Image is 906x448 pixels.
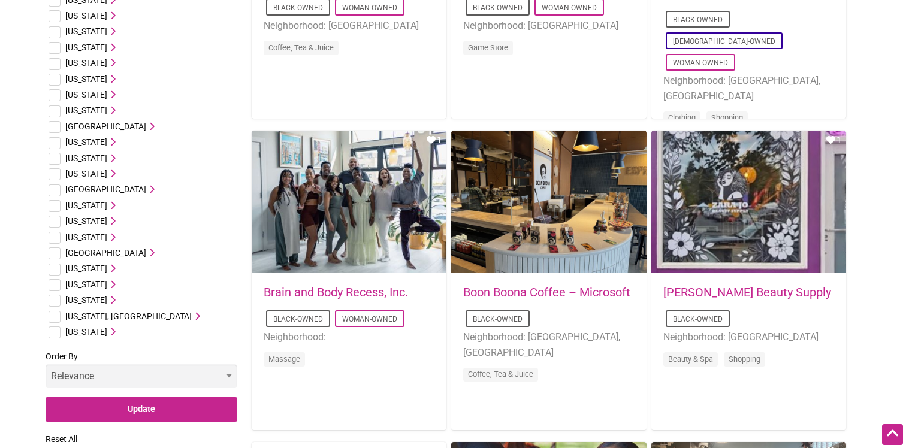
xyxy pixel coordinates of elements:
span: [GEOGRAPHIC_DATA] [65,122,146,131]
span: [US_STATE] [65,264,107,273]
span: [US_STATE] [65,216,107,226]
a: Beauty & Spa [668,355,713,364]
a: Shopping [729,355,760,364]
span: [US_STATE] [65,105,107,115]
span: [US_STATE] [65,26,107,36]
span: [US_STATE] [65,43,107,52]
span: [GEOGRAPHIC_DATA] [65,184,146,194]
a: Woman-Owned [542,4,597,12]
span: [US_STATE] [65,74,107,84]
span: [US_STATE] [65,137,107,147]
label: Order By [46,349,237,397]
span: [US_STATE] [65,295,107,305]
span: [US_STATE] [65,11,107,20]
a: Coffee, Tea & Juice [468,370,533,379]
a: Clothing [668,113,696,122]
a: Black-Owned [473,315,523,323]
a: Coffee, Tea & Juice [268,43,334,52]
a: Massage [268,355,300,364]
a: Woman-Owned [673,59,728,67]
a: Reset All [46,434,77,444]
a: Shopping [711,113,743,122]
span: [US_STATE] [65,90,107,99]
a: Black-Owned [273,4,323,12]
span: [GEOGRAPHIC_DATA] [65,248,146,258]
span: [US_STATE] [65,201,107,210]
li: Neighborhood: [GEOGRAPHIC_DATA] [463,18,634,34]
a: Black-Owned [673,315,723,323]
a: Black-Owned [473,4,523,12]
select: Order By [46,364,237,388]
input: Update [46,397,237,422]
span: [US_STATE] [65,169,107,178]
a: Woman-Owned [342,315,397,323]
li: Neighborhood: [264,329,434,345]
span: [US_STATE] [65,58,107,68]
span: [US_STATE] [65,232,107,242]
a: [DEMOGRAPHIC_DATA]-Owned [673,37,775,46]
div: Scroll Back to Top [882,424,903,445]
a: Woman-Owned [342,4,397,12]
a: [PERSON_NAME] Beauty Supply [663,285,831,299]
span: [US_STATE] [65,280,107,289]
li: Neighborhood: [GEOGRAPHIC_DATA], [GEOGRAPHIC_DATA] [663,73,834,104]
a: Brain and Body Recess, Inc. [264,285,408,299]
a: Black-Owned [273,315,323,323]
span: [US_STATE] [65,153,107,163]
a: Black-Owned [673,16,723,24]
a: Boon Boona Coffee – Microsoft [463,285,630,299]
a: Game Store [468,43,508,52]
li: Neighborhood: [GEOGRAPHIC_DATA] [264,18,434,34]
li: Neighborhood: [GEOGRAPHIC_DATA], [GEOGRAPHIC_DATA] [463,329,634,360]
li: Neighborhood: [GEOGRAPHIC_DATA] [663,329,834,345]
span: [US_STATE], [GEOGRAPHIC_DATA] [65,311,192,321]
span: [US_STATE] [65,327,107,337]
